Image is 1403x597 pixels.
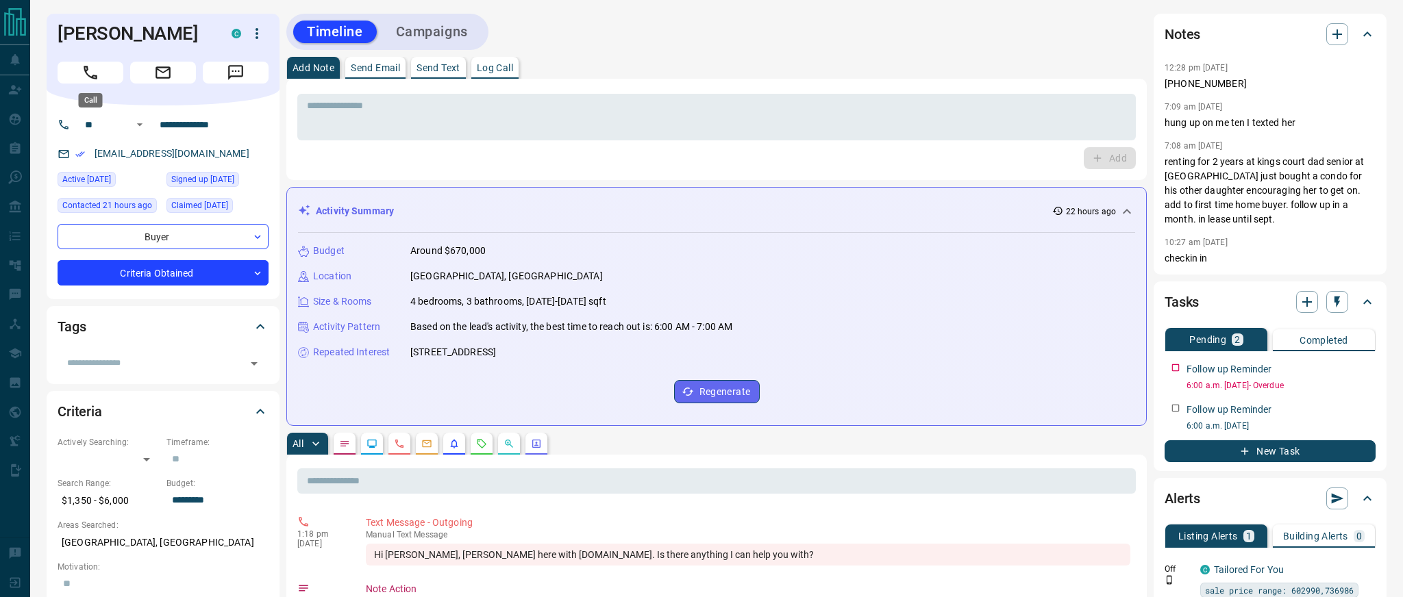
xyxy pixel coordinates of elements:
p: [DATE] [297,539,345,548]
div: Buyer [58,224,269,249]
div: Criteria Obtained [58,260,269,285]
h2: Alerts [1165,487,1200,509]
a: [EMAIL_ADDRESS][DOMAIN_NAME] [95,148,249,159]
p: [GEOGRAPHIC_DATA], [GEOGRAPHIC_DATA] [58,531,269,554]
p: hung up on me ten I texted her [1165,116,1376,130]
span: Claimed [DATE] [171,199,228,212]
svg: Calls [394,438,405,449]
p: 0 [1356,531,1362,541]
svg: Emails [421,438,432,449]
p: 7:08 am [DATE] [1165,141,1223,151]
p: 2 [1234,335,1240,344]
p: Send Text [417,63,460,73]
p: Completed [1300,335,1348,345]
p: Send Email [351,63,400,73]
svg: Opportunities [504,438,514,449]
svg: Push Notification Only [1165,575,1174,585]
span: Message [203,62,269,84]
div: Tags [58,310,269,343]
p: All [293,439,303,448]
p: [PHONE_NUMBER] [1165,77,1376,91]
h2: Tags [58,316,86,338]
div: Notes [1165,18,1376,51]
p: Text Message [366,530,1130,539]
p: Repeated Interest [313,345,390,359]
span: manual [366,530,395,539]
button: Campaigns [382,21,482,43]
p: Around $670,000 [410,244,486,258]
p: Building Alerts [1283,531,1348,541]
button: Timeline [293,21,377,43]
svg: Notes [339,438,350,449]
p: Log Call [477,63,513,73]
p: $1,350 - $6,000 [58,490,160,512]
p: 6:00 a.m. [DATE] - Overdue [1187,379,1376,392]
p: 10:27 am [DATE] [1165,238,1228,247]
div: Mon Aug 18 2025 [58,198,160,217]
svg: Listing Alerts [449,438,460,449]
p: Follow up Reminder [1187,362,1271,377]
button: New Task [1165,440,1376,462]
div: Sun Feb 10 2019 [166,198,269,217]
p: Listing Alerts [1178,531,1238,541]
p: Activity Summary [316,204,394,218]
button: Open [132,116,148,133]
a: Tailored For You [1214,564,1284,575]
div: Tasks [1165,285,1376,318]
p: Budget: [166,477,269,490]
h2: Tasks [1165,291,1199,313]
div: Mon Aug 18 2025 [58,172,160,191]
h2: Criteria [58,401,102,422]
svg: Lead Browsing Activity [367,438,377,449]
button: Open [245,354,264,373]
span: Email [130,62,196,84]
svg: Email Verified [75,149,85,159]
div: Criteria [58,395,269,428]
p: Location [313,269,351,283]
span: Active [DATE] [62,173,111,186]
span: Call [58,62,123,84]
p: checkin in [1165,251,1376,266]
p: Add Note [293,63,334,73]
span: sale price range: 602990,736986 [1205,583,1354,597]
svg: Agent Actions [531,438,542,449]
div: Call [79,93,103,107]
p: 1 [1246,531,1252,541]
div: Activity Summary22 hours ago [298,199,1135,224]
p: Areas Searched: [58,519,269,531]
p: renting for 2 years at kings court dad senior at [GEOGRAPHIC_DATA] just bought a condo for his ot... [1165,155,1376,227]
p: Text Message - Outgoing [366,516,1130,530]
p: Note Action [366,582,1130,596]
p: 1:18 pm [297,529,345,539]
p: Follow up Reminder [1187,403,1271,417]
div: condos.ca [1200,565,1210,574]
div: Hi [PERSON_NAME], [PERSON_NAME] here with [DOMAIN_NAME]. Is there anything I can help you with? [366,544,1130,566]
p: 6:00 a.m. [DATE] [1187,420,1376,432]
div: condos.ca [232,29,241,38]
p: 22 hours ago [1066,205,1116,218]
p: Motivation: [58,561,269,573]
span: Contacted 21 hours ago [62,199,152,212]
p: 4 bedrooms, 3 bathrooms, [DATE]-[DATE] sqft [410,294,606,309]
p: Based on the lead's activity, the best time to reach out is: 6:00 AM - 7:00 AM [410,320,732,334]
span: Signed up [DATE] [171,173,234,186]
div: Sun Feb 10 2019 [166,172,269,191]
p: Size & Rooms [313,294,372,309]
p: [STREET_ADDRESS] [410,345,496,359]
p: Pending [1189,335,1226,344]
h1: [PERSON_NAME] [58,23,211,45]
div: Alerts [1165,482,1376,515]
p: Actively Searching: [58,436,160,448]
h2: Notes [1165,23,1200,45]
p: [GEOGRAPHIC_DATA], [GEOGRAPHIC_DATA] [410,269,603,283]
p: Off [1165,563,1192,575]
p: 12:28 pm [DATE] [1165,63,1228,73]
p: Timeframe: [166,436,269,448]
p: Activity Pattern [313,320,380,334]
button: Regenerate [674,380,760,403]
svg: Requests [476,438,487,449]
p: 7:09 am [DATE] [1165,102,1223,112]
p: Budget [313,244,345,258]
p: Search Range: [58,477,160,490]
